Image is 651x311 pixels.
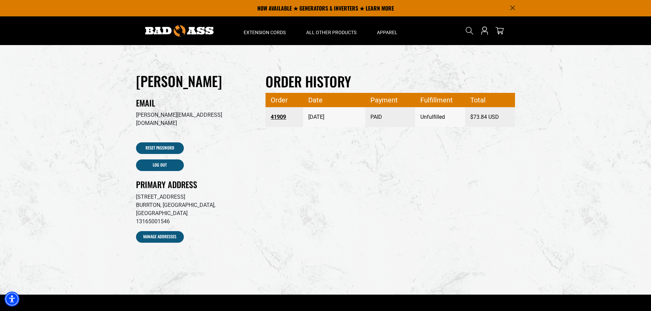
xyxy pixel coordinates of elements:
h2: Email [136,98,256,108]
span: Payment [370,93,410,107]
p: [STREET_ADDRESS] [136,193,256,201]
summary: All Other Products [296,16,367,45]
span: Date [308,93,361,107]
summary: Extension Cords [233,16,296,45]
span: Order [271,93,298,107]
div: Accessibility Menu [4,292,19,307]
h2: Order history [266,72,515,90]
summary: Apparel [367,16,408,45]
p: 13165001546 [136,217,256,226]
span: $73.84 USD [470,108,510,127]
span: Unfulfilled [420,108,460,127]
span: Extension Cords [244,29,286,36]
time: [DATE] [308,114,324,120]
span: All Other Products [306,29,356,36]
p: BURRTON, [GEOGRAPHIC_DATA], [GEOGRAPHIC_DATA] [136,201,256,217]
span: Apparel [377,29,397,36]
a: Manage Addresses [136,231,184,243]
span: Fulfillment [420,93,460,107]
img: Bad Ass Extension Cords [145,25,214,37]
a: Log out [136,159,184,171]
h1: [PERSON_NAME] [136,72,256,89]
a: Order number 41909 [271,111,298,123]
summary: Search [464,25,475,36]
span: PAID [370,108,410,127]
span: Total [470,93,510,107]
p: [PERSON_NAME][EMAIL_ADDRESS][DOMAIN_NAME] [136,111,256,127]
h2: Primary Address [136,179,256,190]
a: Reset Password [136,142,184,154]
